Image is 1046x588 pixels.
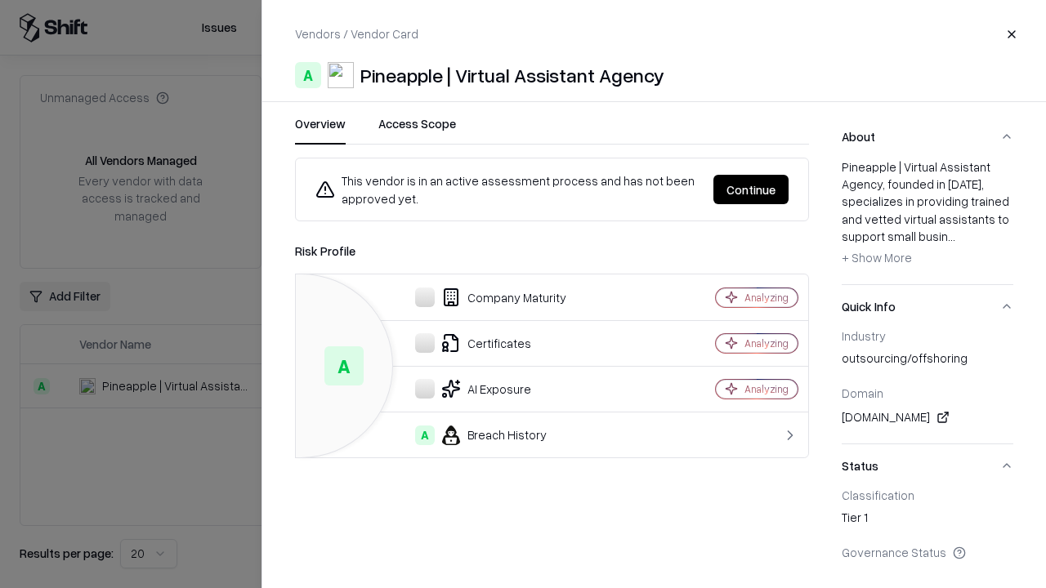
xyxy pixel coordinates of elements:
span: + Show More [842,250,912,265]
button: Quick Info [842,285,1013,328]
div: Analyzing [744,291,789,305]
button: Overview [295,115,346,145]
div: Analyzing [744,382,789,396]
span: ... [948,229,955,243]
div: Analyzing [744,336,789,350]
img: Pineapple | Virtual Assistant Agency [328,62,354,88]
div: Classification [842,488,1013,502]
div: A [324,346,364,385]
div: About [842,158,1013,284]
div: Certificates [309,333,659,353]
div: This vendor is in an active assessment process and has not been approved yet. [315,171,700,207]
div: Breach History [309,425,659,445]
div: Company Maturity [309,287,659,307]
button: Status [842,444,1013,488]
div: A [295,62,321,88]
p: Vendors / Vendor Card [295,25,418,42]
div: Governance Status [842,545,1013,559]
button: Continue [713,175,789,204]
div: Pineapple | Virtual Assistant Agency, founded in [DATE], specializes in providing trained and vet... [842,158,1013,271]
button: + Show More [842,245,912,271]
div: Tier 1 [842,509,1013,532]
div: AI Exposure [309,379,659,399]
div: outsourcing/offshoring [842,350,1013,372]
div: Quick Info [842,328,1013,443]
div: Domain [842,385,1013,400]
div: Industry [842,328,1013,343]
div: A [415,425,435,445]
button: About [842,115,1013,158]
div: [DOMAIN_NAME] [842,408,1013,427]
div: Risk Profile [295,241,809,261]
button: Access Scope [378,115,456,145]
div: Pineapple | Virtual Assistant Agency [360,62,664,88]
